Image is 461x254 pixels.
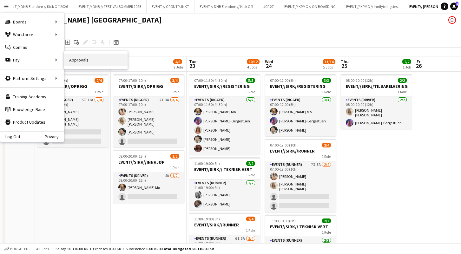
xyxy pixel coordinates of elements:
span: 1 Role [246,228,255,233]
app-job-card: 10:00-19:00 (9h)2/4EVENT//SIRK//OPRIGG1 RoleEvents (Rigger)5I11A2/410:00-19:00 (9h)[PERSON_NAME][... [37,74,109,147]
span: 1/2 [170,154,179,159]
app-card-role: Events (Rigger)5/507:00-11:30 (4h30m)[PERSON_NAME] Mo[PERSON_NAME]-Bergestuen[PERSON_NAME][PERSON... [189,96,260,155]
h3: EVENT//SIRK//OPRIGG [37,83,109,89]
span: Thu [341,59,349,64]
span: 1 Role [322,154,331,159]
span: 07:00-17:00 (10h) [118,78,146,83]
h3: EVENT//SIRK// TEKNISK VERT [189,166,260,172]
span: 4/6 [173,59,182,64]
h3: EVENT//SIRK//REGISTERING [189,83,260,89]
app-card-role: Events (Driver)2/208:00-20:00 (12h)[PERSON_NAME] [PERSON_NAME][PERSON_NAME]-Bergestuen [341,96,412,129]
span: 2/4 [322,143,331,147]
app-card-role: Events (Rigger)2I3A3/407:00-17:00 (10h)[PERSON_NAME][PERSON_NAME] [PERSON_NAME][PERSON_NAME] [113,96,184,147]
span: Wed [265,59,273,64]
a: Comms [0,41,64,54]
h3: EVENT//SIRK// TEKNISK VERT [265,224,336,230]
button: EVENT // DNB // FESTIVALSOMMER 2025 [73,0,147,13]
app-card-role: Events (Driver)4A1/208:00-20:00 (12h)[PERSON_NAME] Mo [113,172,184,203]
a: Approvals [64,54,128,66]
span: 1 Role [170,89,179,94]
span: 08:00-20:00 (12h) [346,78,373,83]
span: 2/2 [402,59,411,64]
app-card-role: Events (Rigger)5I11A2/410:00-19:00 (9h)[PERSON_NAME][PERSON_NAME] [PERSON_NAME] [37,96,109,147]
span: 08:00-20:00 (12h) [118,154,146,159]
span: All jobs [35,246,50,251]
button: EVENT // DNB Eiendom // Kick Off [194,0,258,13]
h1: EVENT// [PERSON_NAME] [GEOGRAPHIC_DATA] [5,15,162,25]
span: 3/4 [170,78,179,83]
div: 5 Jobs [323,65,335,69]
a: Privacy [45,134,64,139]
app-job-card: 07:00-17:00 (10h)3/4EVENT//SIRK//OPRIGG1 RoleEvents (Rigger)2I3A3/407:00-17:00 (10h)[PERSON_NAME]... [113,74,184,147]
span: 2/2 [398,78,407,83]
a: Log Out [0,134,20,139]
app-job-card: 07:00-11:30 (4h30m)5/5EVENT//SIRK//REGISTERING1 RoleEvents (Rigger)5/507:00-11:30 (4h30m)[PERSON_... [189,74,260,155]
span: 2/4 [246,217,255,221]
span: 07:00-12:00 (5h) [270,78,296,83]
a: 1 [450,3,458,10]
h3: EVENT//SIRK//OPRIGG [113,83,184,89]
span: 5/5 [246,78,255,83]
div: 4 Jobs [247,65,259,69]
span: 11/14 [323,59,335,64]
span: 3/3 [322,78,331,83]
span: 1 Role [398,89,407,94]
h3: EVENT//SIRK//TILBAKELVERING [341,83,412,89]
h3: EVENT//SIRK//INNKJØP [113,159,184,165]
app-card-role: Events (Runner)7I3A2/407:00-17:00 (10h)[PERSON_NAME][PERSON_NAME] [PERSON_NAME] [265,161,336,212]
span: 26 [416,62,422,69]
span: 1 Role [322,230,331,235]
app-job-card: 08:00-20:00 (12h)1/2EVENT//SIRK//INNKJØP1 RoleEvents (Driver)4A1/208:00-20:00 (12h)[PERSON_NAME] Mo [113,150,184,203]
button: EVENT // KPMG // ON BOARDING [279,0,341,13]
h3: EVENT//SIRK//RUNNER [189,222,260,228]
span: Total Budgeted 56 110.00 KR [161,246,214,251]
a: Knowledge Base [0,103,64,116]
div: 2 Jobs [174,65,183,69]
a: Training Academy [0,90,64,103]
span: 10/12 [247,59,260,64]
span: 1 Role [246,173,255,177]
app-job-card: 08:00-20:00 (12h)2/2EVENT//SIRK//TILBAKELVERING1 RoleEvents (Driver)2/208:00-20:00 (12h)[PERSON_N... [341,74,412,129]
div: Boards [0,16,64,28]
span: 1 Role [170,165,179,170]
span: 23 [188,62,196,69]
span: 07:00-17:00 (10h) [270,143,298,147]
span: 11:00-19:00 (8h) [194,217,220,221]
app-user-avatar: Daniel Andersen [448,16,456,24]
span: 1 Role [94,89,103,94]
span: 2/2 [246,161,255,166]
div: Salary 56 110.00 KR + Expenses 0.00 KR + Subsistence 0.00 KR = [56,246,214,251]
span: 25 [340,62,349,69]
span: 2/2 [322,218,331,223]
h3: EVENT//SIRK//RUNNER [265,148,336,154]
button: EVENT // DNB Eiendom // Kick Off 2026 [1,0,73,13]
button: EVENT // KPMG // Innflytningsfest [341,0,404,13]
button: JCP 27 [258,0,279,13]
app-job-card: 07:00-12:00 (5h)3/3EVENT//SIRK//REGISTERING1 RoleEvents (Rigger)3/307:00-12:00 (5h)[PERSON_NAME] ... [265,74,336,136]
app-job-card: 07:00-17:00 (10h)2/4EVENT//SIRK//RUNNER1 RoleEvents (Runner)7I3A2/407:00-17:00 (10h)[PERSON_NAME]... [265,139,336,212]
span: Fri [417,59,422,64]
span: 24 [264,62,273,69]
div: Platform Settings [0,72,64,85]
span: 11:00-19:00 (8h) [270,218,296,223]
div: Pay [0,54,64,66]
app-job-card: 11:00-19:00 (8h)2/2EVENT//SIRK// TEKNISK VERT1 RoleEvents (Runner)2/211:00-19:00 (8h)[PERSON_NAME... [189,157,260,210]
span: 1 Role [322,89,331,94]
a: Product Updates [0,116,64,128]
div: Workforce [0,28,64,41]
span: 1 [456,2,458,6]
span: 2/4 [95,78,103,83]
button: EVENT // GRØNTPUNKT [147,0,194,13]
div: 1 Job [403,65,411,69]
span: 07:00-11:30 (4h30m) [194,78,227,83]
span: 11:00-19:00 (8h) [194,161,220,166]
span: Tue [189,59,196,64]
app-card-role: Events (Rigger)3/307:00-12:00 (5h)[PERSON_NAME] Mo[PERSON_NAME]-Bergestuen[PERSON_NAME] [265,96,336,136]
